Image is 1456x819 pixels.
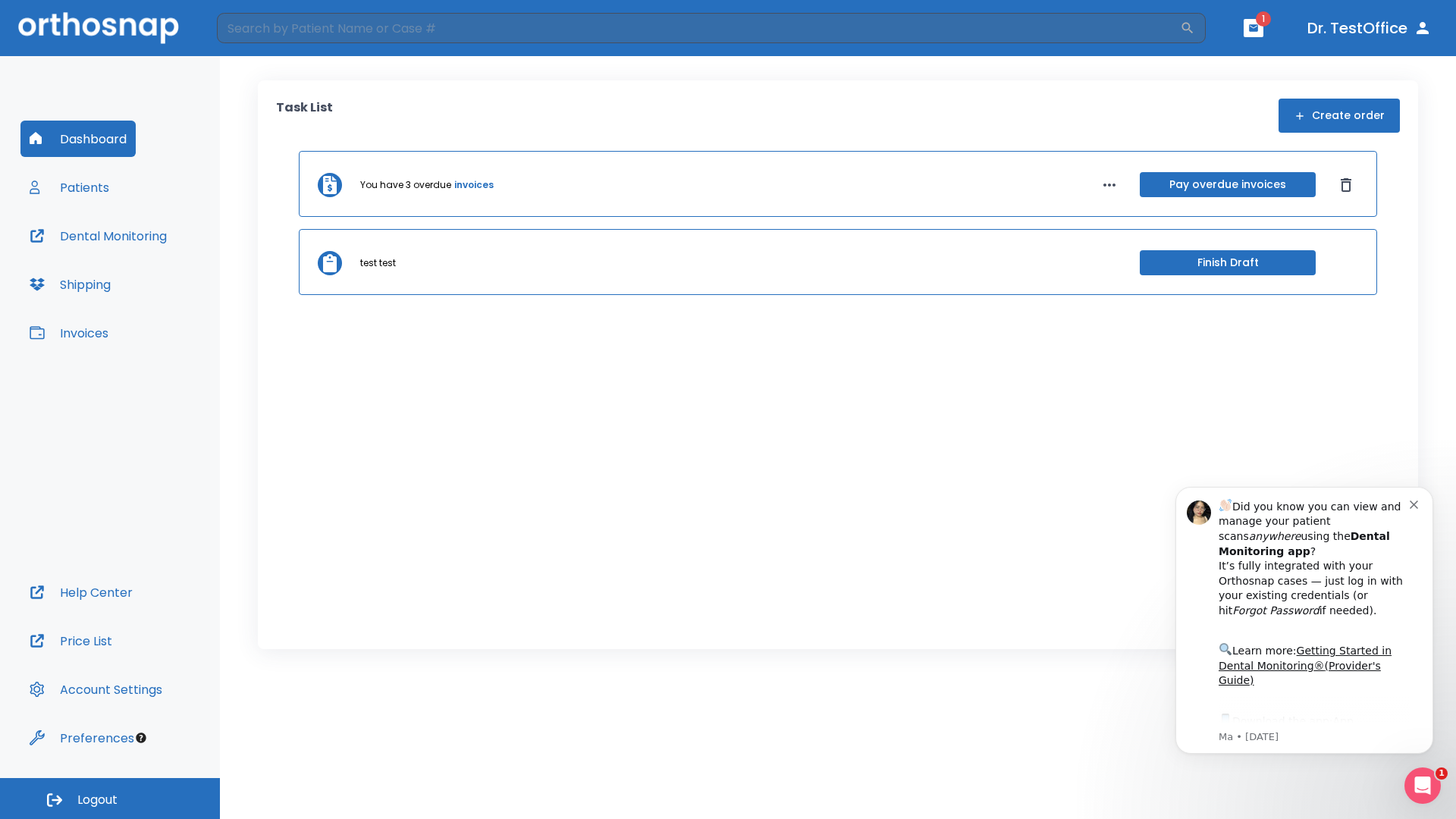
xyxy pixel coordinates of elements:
[66,247,257,325] div: Download the app: | ​ Let us know if you need help getting started!
[276,99,333,133] p: Task List
[20,315,118,351] button: Invoices
[1279,99,1400,133] button: Create order
[257,33,269,45] button: Dismiss notification
[77,792,118,808] span: Logout
[134,731,148,745] div: Tooltip anchor
[20,266,120,303] button: Shipping
[20,574,142,610] button: Help Center
[1140,172,1316,197] button: Pay overdue invoices
[18,12,179,43] img: Orthosnap
[66,251,201,278] a: App Store
[66,266,257,280] p: Message from Ma, sent 4w ago
[360,256,396,270] p: test test
[454,178,494,192] a: invoices
[20,623,121,659] button: Price List
[1334,173,1358,197] button: Dismiss
[1256,11,1271,27] span: 1
[1301,14,1438,42] button: Dr. TestOffice
[20,720,143,756] button: Preferences
[360,178,451,192] p: You have 3 overdue
[1404,767,1441,804] iframe: Intercom live chat
[20,671,171,708] button: Account Settings
[20,218,176,254] button: Dental Monitoring
[217,13,1180,43] input: Search by Patient Name or Case #
[1436,767,1448,780] span: 1
[20,121,136,157] button: Dashboard
[1153,464,1456,778] iframe: Intercom notifications message
[1140,250,1316,275] button: Finish Draft
[20,169,118,206] button: Patients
